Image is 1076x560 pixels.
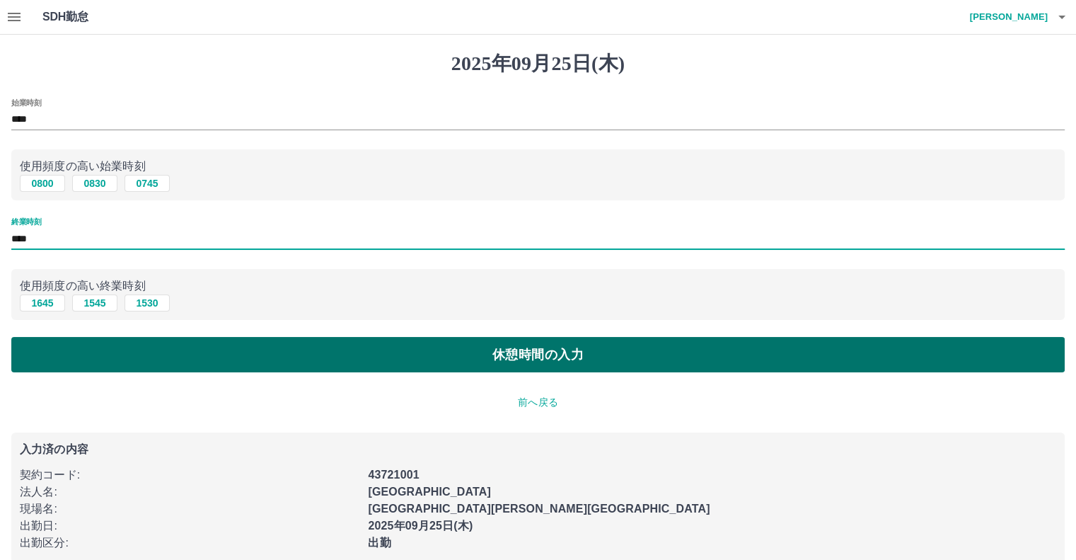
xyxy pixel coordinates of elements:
[11,337,1065,372] button: 休憩時間の入力
[20,295,65,312] button: 1645
[72,175,117,192] button: 0830
[125,295,170,312] button: 1530
[72,295,117,312] button: 1545
[20,501,359,518] p: 現場名 :
[368,537,391,549] b: 出勤
[11,395,1065,410] p: 前へ戻る
[368,486,491,498] b: [GEOGRAPHIC_DATA]
[20,278,1056,295] p: 使用頻度の高い終業時刻
[368,520,473,532] b: 2025年09月25日(木)
[20,467,359,484] p: 契約コード :
[368,503,710,515] b: [GEOGRAPHIC_DATA][PERSON_NAME][GEOGRAPHIC_DATA]
[20,175,65,192] button: 0800
[20,158,1056,175] p: 使用頻度の高い始業時刻
[368,469,419,481] b: 43721001
[11,217,41,227] label: 終業時刻
[11,97,41,108] label: 始業時刻
[20,518,359,535] p: 出勤日 :
[20,535,359,552] p: 出勤区分 :
[125,175,170,192] button: 0745
[20,484,359,501] p: 法人名 :
[11,52,1065,76] h1: 2025年09月25日(木)
[20,444,1056,455] p: 入力済の内容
